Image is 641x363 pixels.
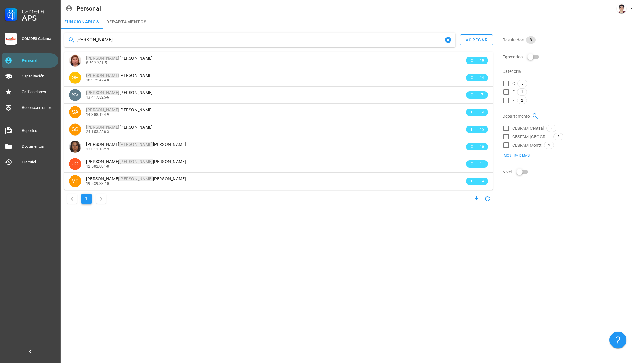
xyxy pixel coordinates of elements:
[512,125,544,131] span: CESFAM Central
[521,89,523,95] span: 1
[548,142,550,149] span: 2
[2,155,58,169] a: Historial
[64,192,109,205] nav: Navegación de paginación
[2,85,58,99] a: Calificaciones
[86,56,119,60] mark: [PERSON_NAME]
[61,15,103,29] a: funcionarios
[81,194,92,204] button: Página actual, página 1
[480,144,484,150] span: 10
[470,178,474,184] span: E
[22,15,56,22] div: APS
[521,97,523,104] span: 2
[22,7,56,15] div: Carrera
[550,125,553,132] span: 3
[470,126,474,132] span: F
[119,142,153,147] mark: [PERSON_NAME]
[22,105,56,110] div: Reconocimientos
[512,142,542,148] span: CESFAM Montt
[69,89,81,101] div: avatar
[465,38,488,42] div: agregar
[460,34,493,45] button: agregar
[480,75,484,81] span: 14
[480,178,484,184] span: 14
[72,89,78,101] span: SV
[72,158,78,170] span: JC
[86,125,119,129] mark: [PERSON_NAME]
[480,92,484,98] span: 7
[22,90,56,94] div: Calificaciones
[86,113,109,117] span: 14.308.124-9
[503,33,637,47] div: Resultados
[470,57,474,64] span: C
[503,50,637,64] div: Egresados
[86,73,153,78] span: [PERSON_NAME]
[86,95,109,100] span: 13.417.825-6
[69,72,81,84] div: avatar
[86,176,186,181] span: [PERSON_NAME] [PERSON_NAME]
[480,109,484,115] span: 14
[86,73,119,78] mark: [PERSON_NAME]
[22,128,56,133] div: Reportes
[72,72,78,84] span: SP
[86,56,153,60] span: [PERSON_NAME]
[503,64,637,79] div: Categoria
[2,139,58,154] a: Documentos
[470,75,474,81] span: C
[86,90,119,95] mark: [PERSON_NAME]
[512,134,551,140] span: CESFAM [GEOGRAPHIC_DATA]
[2,53,58,68] a: Personal
[521,80,523,87] span: 5
[512,97,515,103] span: F
[86,164,109,168] span: 12.582.001-8
[86,90,153,95] span: [PERSON_NAME]
[470,92,474,98] span: C
[76,5,101,12] div: Personal
[22,74,56,79] div: Capacitación
[444,36,452,44] button: Clear
[617,4,626,13] div: avatar
[86,130,109,134] span: 24.153.388-3
[86,125,153,129] span: [PERSON_NAME]
[69,106,81,118] div: avatar
[119,159,153,164] mark: [PERSON_NAME]
[69,141,81,153] div: avatar
[470,144,474,150] span: C
[86,142,186,147] span: [PERSON_NAME] [PERSON_NAME]
[69,158,81,170] div: avatar
[22,36,56,41] div: COMDES Calama
[2,69,58,83] a: Capacitación
[500,151,533,160] button: Mostrar más
[69,175,81,187] div: avatar
[86,61,107,65] span: 8.592.281-5
[22,144,56,149] div: Documentos
[512,89,515,95] span: E
[119,176,153,181] mark: [PERSON_NAME]
[480,57,484,64] span: 10
[557,133,560,140] span: 2
[22,160,56,165] div: Historial
[86,147,109,151] span: 13.011.162-9
[480,161,484,167] span: 11
[103,15,150,29] a: departamentos
[530,36,532,44] span: 8
[76,35,443,45] input: Buscar funcionarios…
[470,109,474,115] span: F
[2,100,58,115] a: Reconocimientos
[86,78,109,82] span: 18.972.474-8
[69,123,81,136] div: avatar
[71,123,78,136] span: SG
[503,165,637,179] div: Nivel
[86,107,119,112] mark: [PERSON_NAME]
[512,80,515,87] span: C
[503,153,530,158] span: Mostrar más
[470,161,474,167] span: C
[86,181,109,186] span: 19.539.337-0
[71,175,79,187] span: MP
[72,106,78,118] span: SA
[22,58,56,63] div: Personal
[2,123,58,138] a: Reportes
[86,107,153,112] span: [PERSON_NAME]
[503,109,637,123] div: Departamento
[480,126,484,132] span: 15
[86,159,186,164] span: [PERSON_NAME] [PERSON_NAME]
